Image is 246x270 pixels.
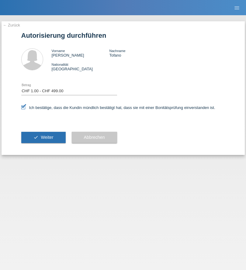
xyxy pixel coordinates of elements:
[21,105,215,110] label: Ich bestätige, dass die Kundin mündlich bestätigt hat, dass sie mit einer Bonitätsprüfung einvers...
[3,23,20,27] a: ← Zurück
[52,63,68,66] span: Nationalität
[72,132,117,143] button: Abbrechen
[41,135,53,140] span: Weiter
[234,5,240,11] i: menu
[52,48,109,58] div: [PERSON_NAME]
[21,32,225,39] h1: Autorisierung durchführen
[84,135,105,140] span: Abbrechen
[21,132,66,143] button: check Weiter
[52,62,109,71] div: [GEOGRAPHIC_DATA]
[33,135,38,140] i: check
[109,48,167,58] div: Tofano
[52,49,65,53] span: Vorname
[231,6,243,9] a: menu
[109,49,125,53] span: Nachname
